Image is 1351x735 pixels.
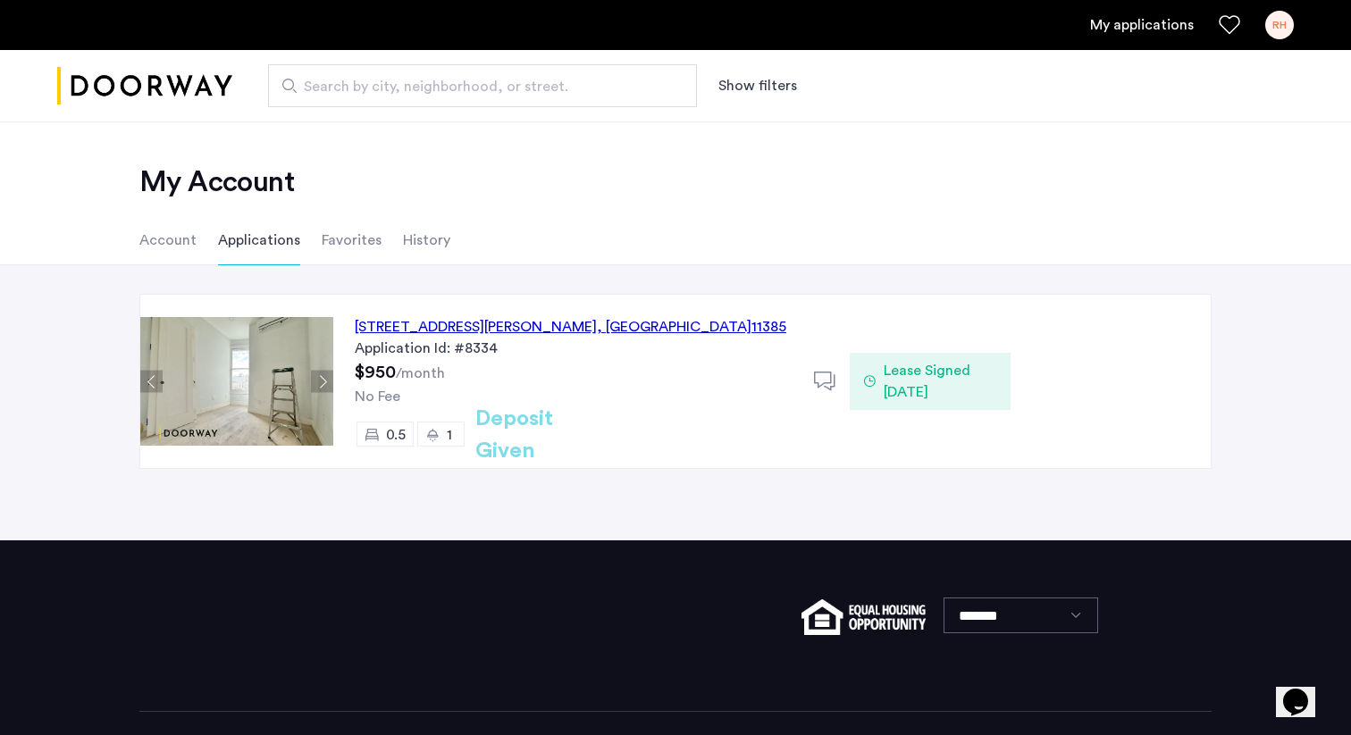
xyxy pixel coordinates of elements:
[355,363,396,381] span: $950
[718,75,797,96] button: Show or hide filters
[1276,664,1333,717] iframe: chat widget
[355,316,786,338] div: [STREET_ADDRESS][PERSON_NAME] 11385
[403,215,450,265] li: History
[218,215,300,265] li: Applications
[1265,11,1294,39] div: RH
[139,164,1212,200] h2: My Account
[386,428,406,442] span: 0.5
[268,64,697,107] input: Apartment Search
[139,215,197,265] li: Account
[801,599,926,635] img: equal-housing.png
[140,317,333,446] img: Apartment photo
[447,428,452,442] span: 1
[311,371,333,393] button: Next apartment
[475,403,617,467] h2: Deposit Given
[322,215,382,265] li: Favorites
[396,366,445,380] sub: /month
[57,53,232,120] a: Cazamio logo
[140,371,163,393] button: Previous apartment
[1219,14,1240,36] a: Favorites
[1090,14,1194,36] a: My application
[57,53,232,120] img: logo
[304,76,647,97] span: Search by city, neighborhood, or street.
[597,320,751,334] span: , [GEOGRAPHIC_DATA]
[355,389,400,404] span: No Fee
[944,597,1098,633] select: Language select
[355,338,793,359] div: Application Id: #8334
[884,360,996,403] span: Lease Signed [DATE]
